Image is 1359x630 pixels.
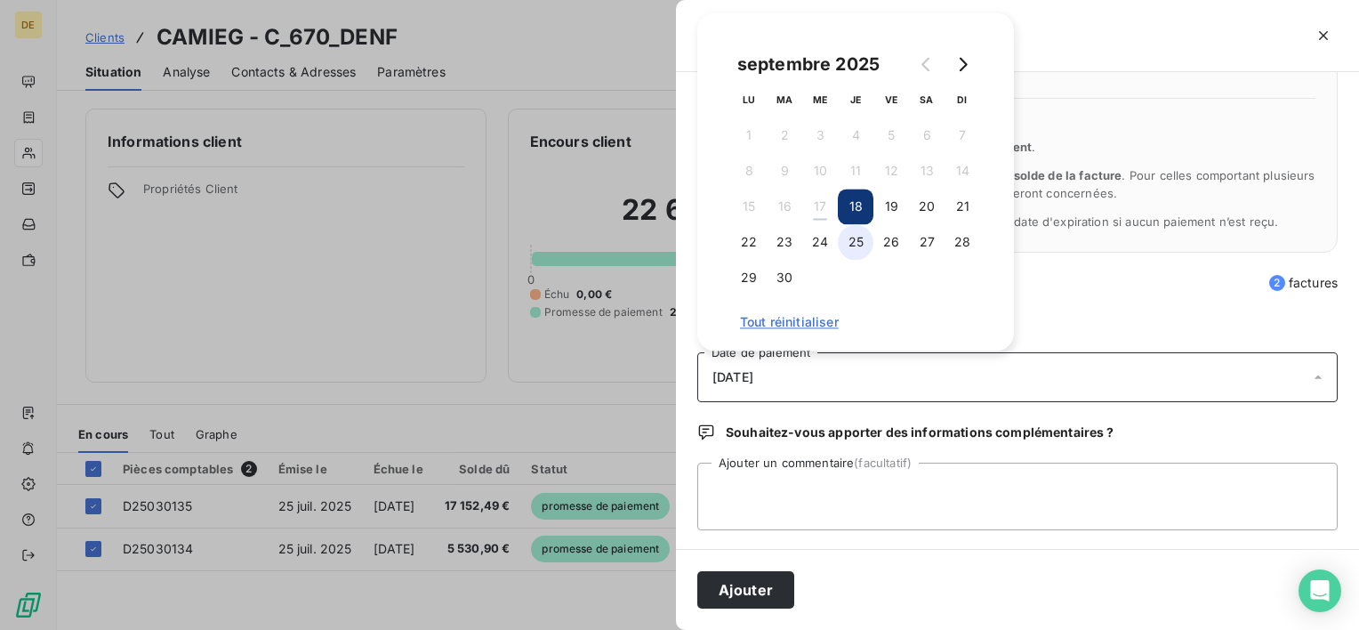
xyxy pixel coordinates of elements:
span: l’ensemble du solde de la facture [930,168,1122,182]
th: mercredi [802,82,838,117]
button: 19 [873,189,909,224]
th: dimanche [945,82,980,117]
div: septembre 2025 [731,50,886,78]
button: 10 [802,153,838,189]
button: 1 [731,117,767,153]
button: Go to previous month [909,46,945,82]
th: vendredi [873,82,909,117]
th: mardi [767,82,802,117]
th: jeudi [838,82,873,117]
button: 4 [838,117,873,153]
button: 23 [767,224,802,260]
button: 24 [802,224,838,260]
button: 29 [731,260,767,295]
span: Souhaitez-vous apporter des informations complémentaires ? [726,424,1114,441]
button: 9 [767,153,802,189]
button: Ajouter [697,571,794,609]
button: 16 [767,189,802,224]
button: 15 [731,189,767,224]
button: 5 [873,117,909,153]
span: [DATE] [712,370,753,384]
span: La promesse de paiement couvre . Pour celles comportant plusieurs échéances, seules les échéances... [741,168,1315,200]
button: 12 [873,153,909,189]
button: 7 [945,117,980,153]
button: 26 [873,224,909,260]
button: 25 [838,224,873,260]
button: 14 [945,153,980,189]
span: Tout réinitialiser [740,315,971,329]
button: 20 [909,189,945,224]
button: 18 [838,189,873,224]
button: 13 [909,153,945,189]
button: 21 [945,189,980,224]
th: lundi [731,82,767,117]
button: 2 [767,117,802,153]
button: 11 [838,153,873,189]
span: 2 [1269,275,1285,291]
th: samedi [909,82,945,117]
button: 8 [731,153,767,189]
button: 6 [909,117,945,153]
button: 27 [909,224,945,260]
button: 3 [802,117,838,153]
button: Go to next month [945,46,980,82]
button: 30 [767,260,802,295]
div: Open Intercom Messenger [1299,569,1341,612]
button: 22 [731,224,767,260]
span: factures [1269,274,1338,292]
button: 28 [945,224,980,260]
button: 17 [802,189,838,224]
